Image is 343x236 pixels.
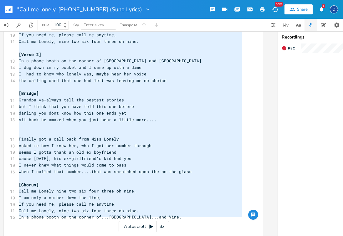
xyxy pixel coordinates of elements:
span: sit back be amazed when you just hear a little more.... [19,117,156,122]
div: BPM [42,23,49,27]
span: I am only a number down the line, [19,195,101,200]
span: Finally got a call back from Miss Lonely [19,136,119,142]
span: [Chorus] [19,182,39,187]
span: I never knew what things would come to pass [19,162,126,168]
span: when I called that number....that was scratched upon the on the glass [19,169,192,174]
span: I dug down in my pocket and I came up with a dime [19,64,141,70]
span: Call me Lonely, nine two six four three oh nine. [19,208,139,213]
div: Transpose [120,23,137,27]
span: Enter a key [84,22,104,28]
span: I had to know who lonely was, maybe hear her voice [19,71,146,77]
span: In a phone booth on the corner of...[GEOGRAPHIC_DATA]...and Vine. [19,214,182,220]
span: [Bridge] [19,90,39,96]
span: Grandpa ya-always tell the bestest stories [19,97,124,103]
span: seems I gotta thank an old ex boyfriend [19,149,116,155]
span: If you need me, please call me anytime, [19,201,116,207]
span: darling you dont know how this one ends yet [19,110,126,116]
div: Autoscroll [119,221,169,232]
button: O [330,2,338,17]
span: Asked me how I knew her, who I got her number through [19,143,151,148]
button: 2 [315,4,328,15]
span: [Verse 2] [19,52,41,57]
span: the calling card that she had left was leaving me no choice [19,78,166,83]
div: Share [297,7,308,12]
span: *Call me lonely, [PHONE_NUMBER] (Suno Lyrics) [17,7,142,12]
button: Share [284,4,313,14]
span: cause [DATE], his ex-girlfriend's kid had you [19,156,131,161]
div: Old Kountry [330,5,338,13]
div: New [275,2,283,7]
div: 3x [156,221,168,232]
div: 2 [322,4,325,8]
span: Call me Lonely nine two six four three oh nine, [19,188,136,194]
span: but I think that you have told this one before [19,104,134,109]
span: Rec [288,46,295,51]
div: Key [73,23,79,27]
span: If you need me, please call me anytime, [19,32,116,38]
button: Rec [279,43,297,53]
button: New [269,4,281,15]
span: In a phone booth on the corner of [GEOGRAPHIC_DATA] and [GEOGRAPHIC_DATA] [19,58,202,64]
span: Call me Lonely, nine two six four three oh nine. [19,38,139,44]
